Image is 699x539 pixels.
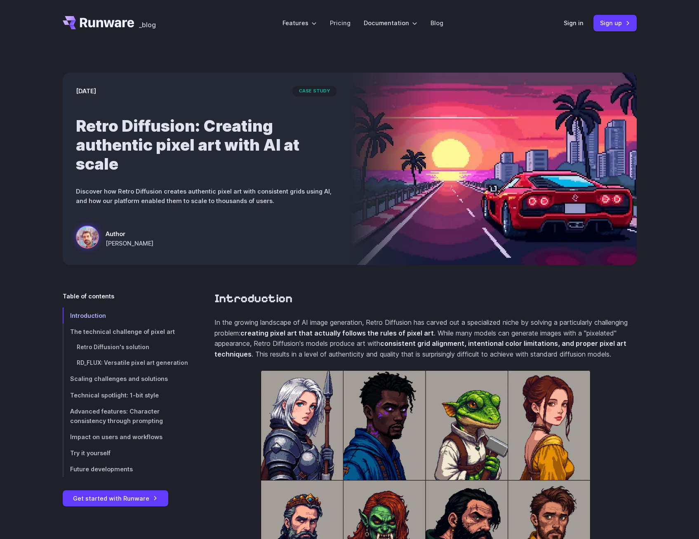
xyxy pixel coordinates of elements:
a: RD_FLUX: Versatile pixel art generation [63,355,188,371]
span: Future developments [70,466,133,473]
p: Discover how Retro Diffusion creates authentic pixel art with consistent grids using AI, and how ... [76,187,337,206]
a: Scaling challenges and solutions [63,371,188,387]
span: Impact on users and workflows [70,433,162,440]
a: The technical challenge of pixel art [63,324,188,340]
span: Author [106,229,153,239]
p: In the growing landscape of AI image generation, Retro Diffusion has carved out a specialized nic... [214,317,637,359]
span: _blog [139,21,156,28]
span: Advanced features: Character consistency through prompting [70,408,163,424]
a: Impact on users and workflows [63,429,188,445]
a: Sign up [593,15,637,31]
a: Pricing [330,18,351,28]
a: Blog [431,18,443,28]
span: [PERSON_NAME] [106,239,153,248]
span: Retro Diffusion's solution [77,344,149,350]
a: Advanced features: Character consistency through prompting [63,403,188,429]
a: Introduction [214,291,292,306]
a: _blog [139,16,156,29]
a: Get started with Runware [63,490,168,506]
a: Introduction [63,307,188,324]
strong: creating pixel art that actually follows the rules of pixel art [240,329,434,337]
h1: Retro Diffusion: Creating authentic pixel art with AI at scale [76,116,337,173]
a: Technical spotlight: 1-bit style [63,387,188,403]
img: a red sports car on a futuristic highway with a sunset and city skyline in the background, styled... [350,73,637,265]
span: The technical challenge of pixel art [70,328,175,335]
span: Scaling challenges and solutions [70,375,168,382]
span: Table of contents [63,291,114,301]
span: Try it yourself [70,449,111,456]
a: Retro Diffusion's solution [63,340,188,355]
time: [DATE] [76,86,96,96]
span: case study [292,86,337,97]
span: RD_FLUX: Versatile pixel art generation [77,359,188,366]
label: Features [282,18,317,28]
label: Documentation [364,18,417,28]
strong: consistent grid alignment, intentional color limitations, and proper pixel art techniques [214,339,626,358]
span: Technical spotlight: 1-bit style [70,392,159,399]
a: Try it yourself [63,445,188,461]
a: Go to / [63,16,134,29]
a: a red sports car on a futuristic highway with a sunset and city skyline in the background, styled... [76,225,153,252]
a: Sign in [564,18,584,28]
span: Introduction [70,312,106,319]
a: Future developments [63,461,188,477]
